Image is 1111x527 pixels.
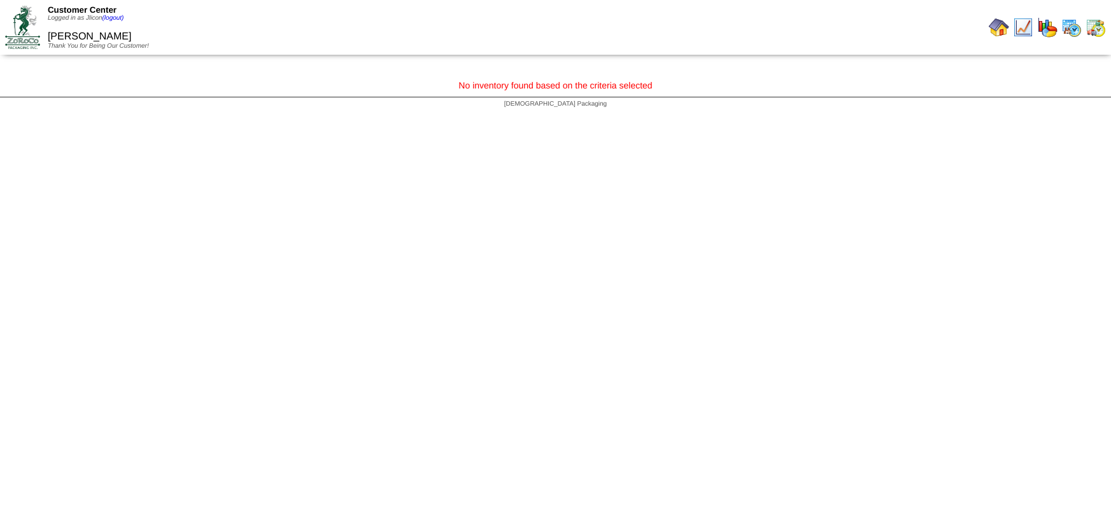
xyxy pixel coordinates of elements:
[504,101,607,108] span: [DEMOGRAPHIC_DATA] Packaging
[1037,17,1058,38] img: graph.gif
[1086,17,1106,38] img: calendarinout.gif
[1061,17,1082,38] img: calendarprod.gif
[48,5,117,15] span: Customer Center
[989,17,1009,38] img: home.gif
[48,31,132,42] span: [PERSON_NAME]
[103,15,124,22] a: (logout)
[48,43,149,50] span: Thank You for Being Our Customer!
[5,6,40,48] img: ZoRoCo_Logo(Green%26Foil)%20jpg.webp
[48,15,124,22] span: Logged in as Jlicon
[1013,17,1033,38] img: line_graph.gif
